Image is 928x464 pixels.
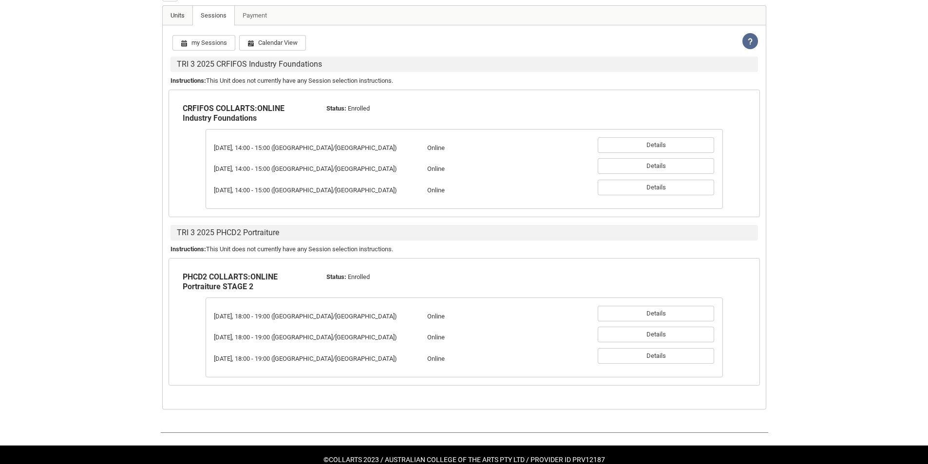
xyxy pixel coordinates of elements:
[742,33,758,49] lightning-icon: View Help
[171,57,328,72] span: TRI 3 2025 CRFIFOS Industry Foundations
[172,35,235,51] button: my Sessions
[427,333,587,342] p: Online
[326,105,346,112] b: Status :
[598,158,714,174] button: Details
[214,164,416,174] p: [DATE], 14:00 - 15:00 ([GEOGRAPHIC_DATA]/[GEOGRAPHIC_DATA])
[427,186,587,195] p: Online
[239,35,306,51] button: Calendar View
[183,272,278,291] b: PHCD2 COLLARTS:ONLINE Portraiture STAGE 2
[214,312,416,321] p: [DATE], 18:00 - 19:00 ([GEOGRAPHIC_DATA]/[GEOGRAPHIC_DATA])
[326,273,346,280] b: Status :
[427,354,587,364] p: Online
[192,6,235,25] a: Sessions
[163,6,193,25] a: Units
[598,327,714,342] button: Details
[427,312,587,321] p: Online
[598,348,714,364] button: Details
[170,245,206,253] b: Instructions :
[598,306,714,321] button: Details
[326,104,458,113] p: Enrolled
[427,143,587,153] p: Online
[598,137,714,153] button: Details
[234,6,275,25] a: Payment
[214,143,416,153] p: [DATE], 14:00 - 15:00 ([GEOGRAPHIC_DATA]/[GEOGRAPHIC_DATA])
[742,37,758,44] span: View Help
[427,164,587,174] p: Online
[183,104,284,123] b: CRFIFOS COLLARTS:ONLINE Industry Foundations
[170,244,758,254] p: This Unit does not currently have any Session selection instructions.
[170,76,758,86] p: This Unit does not currently have any Session selection instructions.
[171,225,285,240] span: TRI 3 2025 PHCD2 Portraiture
[160,427,768,437] img: REDU_GREY_LINE
[598,180,714,195] button: Details
[170,77,206,84] b: Instructions :
[214,333,416,342] p: [DATE], 18:00 - 19:00 ([GEOGRAPHIC_DATA]/[GEOGRAPHIC_DATA])
[214,186,416,195] p: [DATE], 14:00 - 15:00 ([GEOGRAPHIC_DATA]/[GEOGRAPHIC_DATA])
[326,272,458,282] p: Enrolled
[214,354,416,364] p: [DATE], 18:00 - 19:00 ([GEOGRAPHIC_DATA]/[GEOGRAPHIC_DATA])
